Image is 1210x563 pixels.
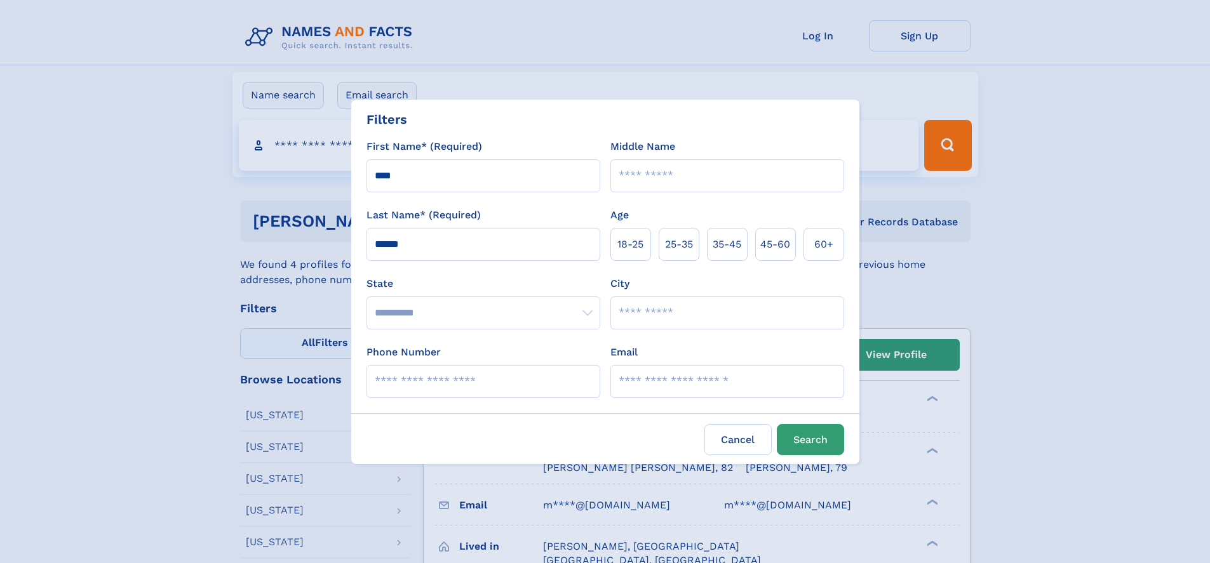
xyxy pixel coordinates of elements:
label: Email [610,345,638,360]
label: City [610,276,629,291]
label: Age [610,208,629,223]
label: Phone Number [366,345,441,360]
button: Search [777,424,844,455]
label: Last Name* (Required) [366,208,481,223]
label: First Name* (Required) [366,139,482,154]
span: 45‑60 [760,237,790,252]
label: Cancel [704,424,772,455]
span: 60+ [814,237,833,252]
span: 18‑25 [617,237,643,252]
span: 35‑45 [713,237,741,252]
div: Filters [366,110,407,129]
label: Middle Name [610,139,675,154]
span: 25‑35 [665,237,693,252]
label: State [366,276,600,291]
